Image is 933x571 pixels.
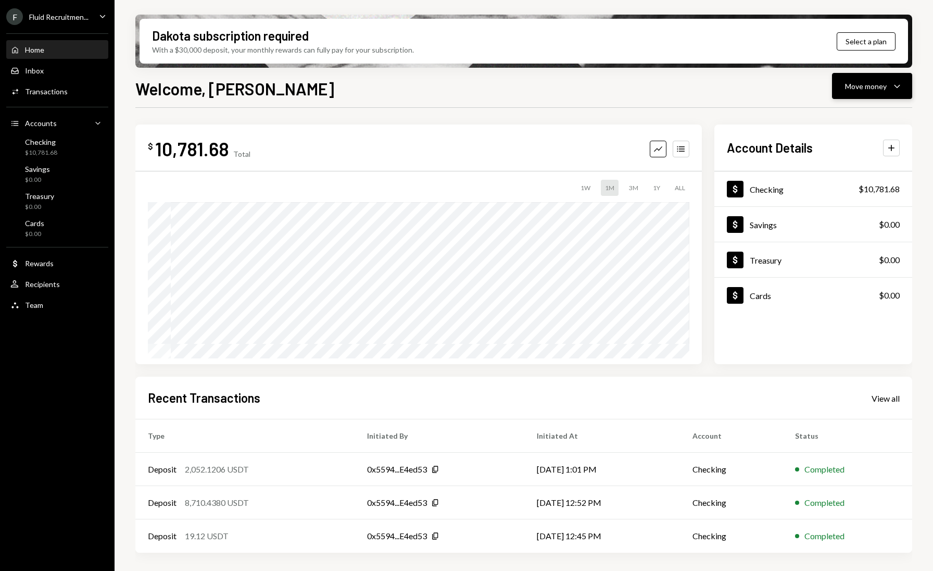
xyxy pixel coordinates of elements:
div: 0x5594...E4ed53 [367,530,427,542]
div: Savings [25,165,50,173]
a: Recipients [6,275,108,293]
div: 1M [601,180,619,196]
div: 19.12 USDT [185,530,229,542]
div: $0.00 [879,289,900,302]
a: View all [872,392,900,404]
a: Transactions [6,82,108,101]
div: Cards [25,219,44,228]
button: Move money [832,73,912,99]
td: Checking [680,453,783,486]
div: $0.00 [25,203,54,212]
a: Rewards [6,254,108,272]
div: Recipients [25,280,60,289]
a: Cards$0.00 [6,216,108,241]
div: 0x5594...E4ed53 [367,463,427,476]
div: Completed [804,530,844,542]
div: $0.00 [879,254,900,266]
h1: Welcome, [PERSON_NAME] [135,78,334,99]
div: Deposit [148,530,176,542]
div: Transactions [25,87,68,96]
div: 8,710.4380 USDT [185,496,249,509]
button: Select a plan [837,32,896,51]
div: $0.00 [879,218,900,231]
td: Checking [680,519,783,553]
th: Account [680,419,783,453]
div: $10,781.68 [859,183,900,195]
div: Home [25,45,44,54]
div: ALL [671,180,689,196]
a: Cards$0.00 [714,278,912,313]
div: Total [233,150,250,158]
div: Inbox [25,66,44,75]
div: Cards [750,291,771,301]
a: Savings$0.00 [714,207,912,242]
td: Checking [680,486,783,519]
div: Fluid Recruitmen... [29,13,89,21]
div: 1Y [649,180,664,196]
div: Treasury [750,255,781,265]
th: Initiated At [524,419,680,453]
div: 1W [576,180,595,196]
div: Deposit [148,496,176,509]
a: Checking$10,781.68 [714,171,912,206]
div: Team [25,301,43,309]
a: Treasury$0.00 [6,189,108,214]
div: F [6,8,23,25]
div: $0.00 [25,176,50,184]
h2: Account Details [727,139,813,156]
div: Treasury [25,192,54,201]
div: Savings [750,220,777,230]
div: Accounts [25,119,57,128]
div: $ [148,141,153,152]
td: [DATE] 1:01 PM [524,453,680,486]
td: [DATE] 12:45 PM [524,519,680,553]
a: Home [6,40,108,59]
div: Checking [25,138,57,146]
a: Treasury$0.00 [714,242,912,277]
div: $0.00 [25,230,44,239]
a: Inbox [6,61,108,80]
a: Checking$10,781.68 [6,134,108,159]
a: Team [6,295,108,314]
div: Move money [845,81,887,92]
th: Initiated By [355,419,524,453]
a: Accounts [6,114,108,132]
h2: Recent Transactions [148,389,260,406]
div: $10,781.68 [25,148,57,157]
div: 2,052.1206 USDT [185,463,249,476]
div: 10,781.68 [155,137,229,160]
div: Completed [804,496,844,509]
div: Rewards [25,259,54,268]
div: View all [872,393,900,404]
th: Type [135,419,355,453]
div: Deposit [148,463,176,476]
div: 3M [625,180,642,196]
div: With a $30,000 deposit, your monthly rewards can fully pay for your subscription. [152,44,414,55]
div: Checking [750,184,784,194]
div: Dakota subscription required [152,27,309,44]
div: Completed [804,463,844,476]
td: [DATE] 12:52 PM [524,486,680,519]
a: Savings$0.00 [6,162,108,187]
div: 0x5594...E4ed53 [367,496,427,509]
th: Status [783,419,912,453]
